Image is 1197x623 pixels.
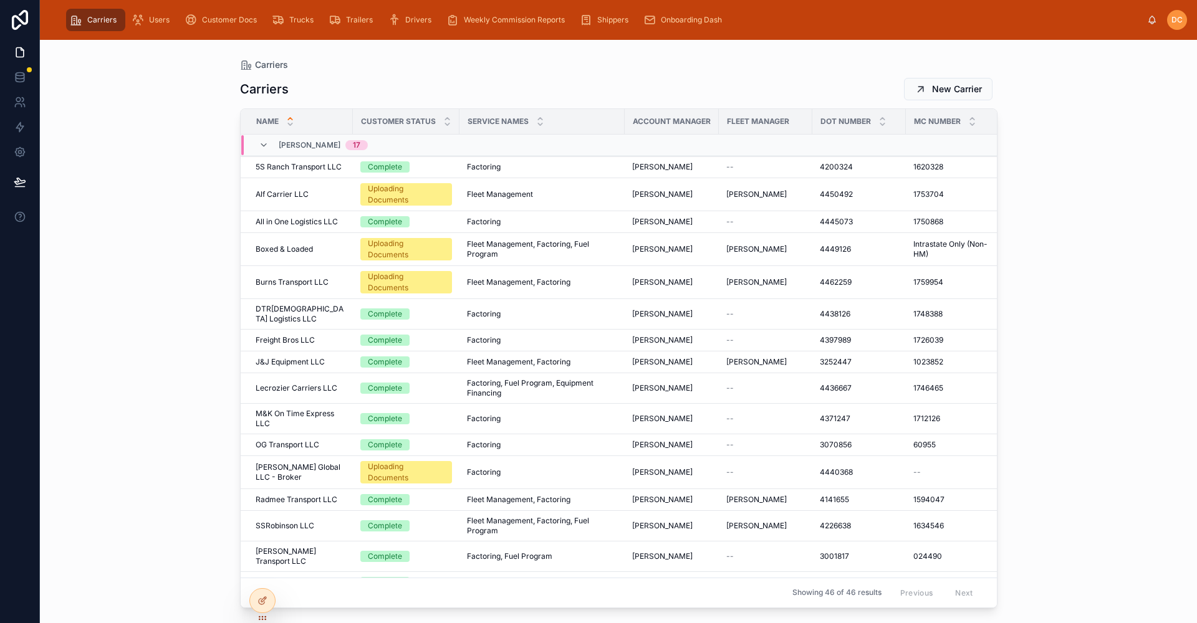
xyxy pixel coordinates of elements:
a: Complete [360,216,452,227]
span: [PERSON_NAME] [726,495,787,505]
a: J&J Equipment LLC [256,357,345,367]
a: 1023852 [913,357,1002,367]
a: Factoring [467,440,617,450]
span: Trucks [289,15,314,25]
a: 4141655 [820,495,898,505]
a: 1750868 [913,217,1002,227]
a: [PERSON_NAME] [632,162,711,172]
span: -- [726,217,734,227]
a: 024490 [913,551,1002,561]
a: [PERSON_NAME] [726,495,805,505]
a: 60955 [913,440,1002,450]
h1: Carriers [240,80,289,98]
span: Showing 46 of 46 results [792,588,882,598]
a: 1726039 [913,335,1002,345]
a: 1634546 [913,521,1002,531]
a: Boxed & Loaded [256,244,345,254]
a: -- [726,162,805,172]
a: 4449126 [820,244,898,254]
a: -- [726,551,805,561]
span: 4449126 [820,244,851,254]
a: Customer Docs [181,9,266,31]
a: 1759954 [913,277,1002,287]
span: -- [913,467,921,477]
div: Complete [368,356,402,368]
div: Complete [368,216,402,227]
a: 4440368 [820,467,898,477]
div: Uploading Documents [368,238,445,260]
span: 60955 [913,440,936,450]
div: Complete [368,308,402,320]
span: [PERSON_NAME] [726,189,787,199]
a: Complete [360,577,452,588]
span: 4371247 [820,414,850,424]
span: -- [726,162,734,172]
span: [PERSON_NAME] Global LLC - Broker [256,462,345,482]
span: 024490 [913,551,942,561]
span: [PERSON_NAME] [632,162,693,172]
span: -- [726,383,734,393]
span: Customer Docs [202,15,257,25]
a: Factoring, Fuel Program, Equipment Financing [467,378,617,398]
div: Complete [368,335,402,346]
a: Complete [360,413,452,424]
a: Factoring [467,162,617,172]
span: 4226638 [820,521,851,531]
span: 1620328 [913,162,943,172]
a: Fleet Management, Factoring [467,495,617,505]
span: [PERSON_NAME] [279,140,340,150]
a: M&K On Time Express LLC [256,409,345,429]
a: All in One Logistics LLC [256,217,345,227]
span: Factoring [467,414,501,424]
a: OG Transport LLC [256,440,345,450]
a: Trucks [268,9,322,31]
div: Complete [368,494,402,505]
span: 4436667 [820,383,852,393]
a: Factoring [467,467,617,477]
span: [PERSON_NAME] [632,467,693,477]
a: Intrastate Only (Non-HM) [913,239,1002,259]
a: Uploading Documents [360,183,452,206]
span: [PERSON_NAME] [632,309,693,319]
span: Burns Transport LLC [256,277,329,287]
a: SSRobinson LLC [256,521,345,531]
span: [PERSON_NAME] [632,551,693,561]
span: 1712126 [913,414,940,424]
span: [PERSON_NAME] [726,277,787,287]
a: Uploading Documents [360,271,452,293]
a: Fleet Management, Factoring [467,277,617,287]
span: Users [149,15,170,25]
a: [PERSON_NAME] [632,521,711,531]
span: 3070856 [820,440,852,450]
a: [PERSON_NAME] [632,309,711,319]
a: Drivers [384,9,440,31]
span: Drivers [405,15,431,25]
span: 3252447 [820,357,852,367]
span: Carriers [87,15,117,25]
a: -- [726,440,805,450]
a: Factoring [467,217,617,227]
a: Carriers [240,59,288,71]
a: 4445073 [820,217,898,227]
span: 1746465 [913,383,943,393]
span: Carriers [255,59,288,71]
a: -- [913,467,1002,477]
span: [PERSON_NAME] [632,244,693,254]
span: [PERSON_NAME] Transport LLC [256,546,345,566]
span: [PERSON_NAME] [632,383,693,393]
a: Factoring, Fuel Program [467,551,617,561]
span: [PERSON_NAME] [632,495,693,505]
span: MC Number [914,117,961,126]
a: Complete [360,335,452,346]
a: Complete [360,308,452,320]
span: New Carrier [932,83,982,95]
a: [PERSON_NAME] [726,244,805,254]
a: Complete [360,551,452,562]
a: [PERSON_NAME] [632,414,711,424]
span: 1753704 [913,189,944,199]
a: [PERSON_NAME] [632,495,711,505]
a: -- [726,467,805,477]
a: Fleet Management, Factoring, Fuel Program [467,516,617,536]
span: Fleet Manager [727,117,789,126]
